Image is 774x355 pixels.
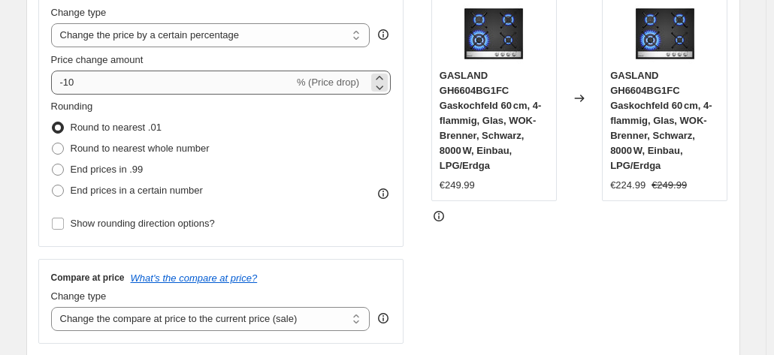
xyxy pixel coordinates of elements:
[297,77,359,88] span: % (Price drop)
[652,178,687,193] strike: €249.99
[71,143,210,154] span: Round to nearest whole number
[51,54,144,65] span: Price change amount
[51,71,294,95] input: -15
[51,290,107,302] span: Change type
[71,122,162,133] span: Round to nearest .01
[464,4,524,64] img: 71N56q_sQoL_80x.jpg
[376,27,391,42] div: help
[440,70,541,171] span: GASLAND GH6604BG1FC Gaskochfeld 60 cm, 4-flammig, Glas, WOK-Brenner, Schwarz, 8000 W, Einbau, LPG...
[71,164,144,175] span: End prices in .99
[51,101,93,112] span: Rounding
[376,311,391,326] div: help
[610,70,712,171] span: GASLAND GH6604BG1FC Gaskochfeld 60 cm, 4-flammig, Glas, WOK-Brenner, Schwarz, 8000 W, Einbau, LPG...
[51,7,107,18] span: Change type
[71,218,215,229] span: Show rounding direction options?
[440,178,475,193] div: €249.99
[635,4,695,64] img: 71N56q_sQoL_80x.jpg
[610,178,646,193] div: €224.99
[131,272,258,284] button: What's the compare at price?
[71,185,203,196] span: End prices in a certain number
[51,272,125,284] h3: Compare at price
